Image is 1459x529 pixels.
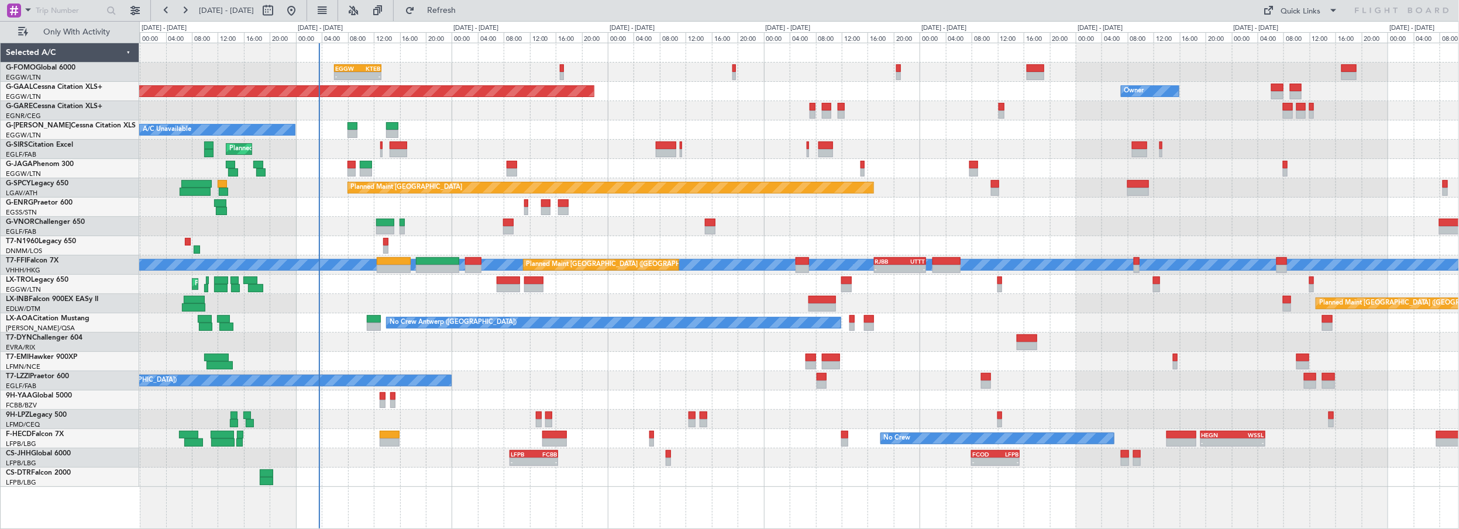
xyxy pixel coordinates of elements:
div: - [1233,439,1264,446]
div: 20:00 [738,32,763,43]
span: G-VNOR [6,219,35,226]
div: 00:00 [1232,32,1258,43]
div: 08:00 [816,32,842,43]
div: [DATE] - [DATE] [766,23,811,33]
a: EGLF/FAB [6,150,36,159]
div: 04:00 [166,32,192,43]
div: WSSL [1233,431,1264,438]
button: Refresh [400,1,470,20]
div: 04:00 [322,32,347,43]
span: G-GAAL [6,84,33,91]
div: 20:00 [582,32,608,43]
span: [DATE] - [DATE] [199,5,254,16]
span: Refresh [417,6,466,15]
div: 04:00 [1258,32,1283,43]
span: G-ENRG [6,199,33,206]
a: EGGW/LTN [6,73,41,82]
a: EGLF/FAB [6,382,36,390]
div: RJBB [875,258,900,265]
div: [DATE] - [DATE] [921,23,966,33]
div: 12:00 [686,32,711,43]
a: LFPB/LBG [6,478,36,487]
div: 04:00 [634,32,659,43]
span: G-SPCY [6,180,31,187]
a: G-SIRSCitation Excel [6,141,73,148]
div: No Crew [884,430,911,447]
a: LFPB/LBG [6,440,36,448]
a: 9H-YAAGlobal 5000 [6,392,72,399]
div: 00:00 [452,32,477,43]
div: 04:00 [790,32,815,43]
a: G-FOMOGlobal 6000 [6,64,75,71]
button: Quick Links [1258,1,1344,20]
div: Planned Maint [GEOGRAPHIC_DATA] [351,179,463,196]
div: 16:00 [1336,32,1361,43]
div: 12:00 [842,32,868,43]
div: 00:00 [296,32,322,43]
div: 20:00 [1206,32,1231,43]
a: G-GAALCessna Citation XLS+ [6,84,102,91]
span: G-[PERSON_NAME] [6,122,71,129]
a: EGGW/LTN [6,285,41,294]
div: 00:00 [920,32,945,43]
span: T7-EMI [6,354,29,361]
div: 16:00 [400,32,426,43]
div: 16:00 [712,32,738,43]
a: FCBB/BZV [6,401,37,410]
div: 04:00 [1414,32,1440,43]
span: Only With Activity [30,28,123,36]
a: T7-DYNChallenger 604 [6,334,82,341]
a: G-ENRGPraetor 600 [6,199,73,206]
div: - [358,72,381,79]
div: LFPB [996,451,1018,458]
div: [DATE] - [DATE] [453,23,498,33]
div: Owner [1124,82,1144,100]
a: EVRA/RIX [6,343,35,352]
span: G-GARE [6,103,33,110]
a: G-SPCYLegacy 650 [6,180,68,187]
span: CS-DTR [6,469,31,476]
div: 12:00 [218,32,243,43]
div: - [996,458,1018,465]
div: Planned Maint [GEOGRAPHIC_DATA] ([GEOGRAPHIC_DATA]) [229,140,414,158]
span: G-SIRS [6,141,28,148]
span: T7-LZZI [6,373,30,380]
a: EGGW/LTN [6,170,41,178]
div: - [1202,439,1233,446]
span: F-HECD [6,431,32,438]
div: 00:00 [764,32,790,43]
div: [DATE] - [DATE] [610,23,655,33]
span: LX-TRO [6,276,31,283]
div: 00:00 [608,32,634,43]
span: G-FOMO [6,64,36,71]
a: EGNR/CEG [6,112,41,120]
span: T7-N1960 [6,238,39,245]
a: EDLW/DTM [6,305,40,313]
a: T7-LZZIPraetor 600 [6,373,69,380]
div: 20:00 [894,32,920,43]
a: EGSS/STN [6,208,37,217]
div: - [335,72,358,79]
div: 08:00 [972,32,997,43]
input: Trip Number [36,2,103,19]
a: [PERSON_NAME]/QSA [6,324,75,333]
div: 04:00 [1102,32,1127,43]
div: Planned Maint [GEOGRAPHIC_DATA] ([GEOGRAPHIC_DATA]) [527,256,711,274]
a: LFPB/LBG [6,459,36,468]
div: FCOD [972,451,995,458]
a: G-GARECessna Citation XLS+ [6,103,102,110]
div: 08:00 [192,32,218,43]
div: Quick Links [1281,6,1321,18]
div: 12:00 [998,32,1024,43]
a: F-HECDFalcon 7X [6,431,64,438]
div: 20:00 [426,32,452,43]
a: LX-TROLegacy 650 [6,276,68,283]
div: LFPB [511,451,534,458]
div: 08:00 [660,32,686,43]
span: G-JAGA [6,161,33,168]
span: 9H-LPZ [6,412,29,419]
div: [DATE] - [DATE] [298,23,343,33]
div: 16:00 [1024,32,1049,43]
div: [DATE] - [DATE] [1234,23,1279,33]
div: 20:00 [270,32,295,43]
